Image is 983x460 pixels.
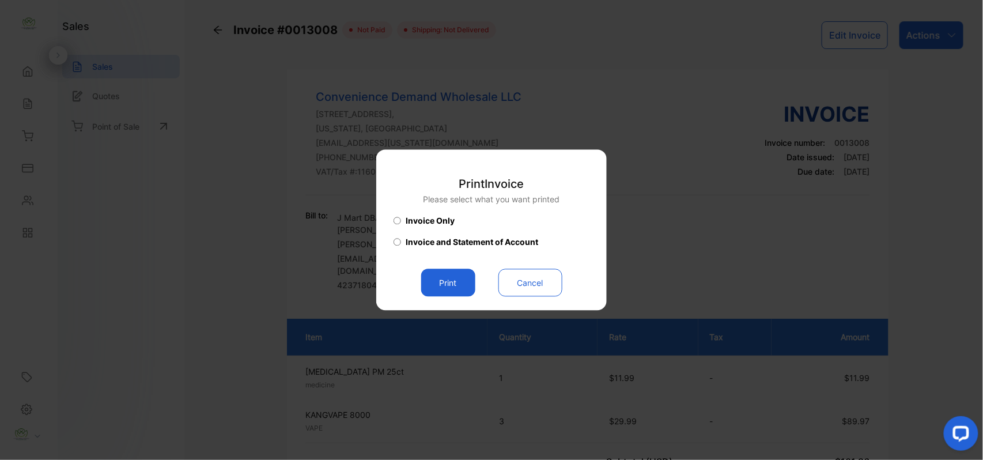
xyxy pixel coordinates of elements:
button: Cancel [498,269,562,297]
span: Invoice Only [406,215,455,227]
p: Please select what you want printed [424,194,560,206]
iframe: LiveChat chat widget [935,412,983,460]
span: Invoice and Statement of Account [406,236,538,248]
p: Print Invoice [424,176,560,193]
button: Print [421,269,475,297]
